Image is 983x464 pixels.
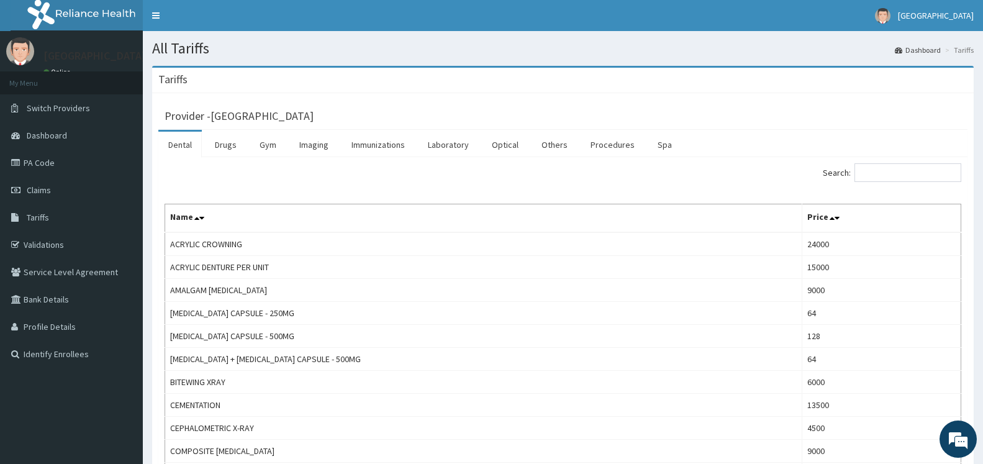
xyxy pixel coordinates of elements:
[165,111,314,122] h3: Provider - [GEOGRAPHIC_DATA]
[6,37,34,65] img: User Image
[802,440,961,463] td: 9000
[648,132,682,158] a: Spa
[802,394,961,417] td: 13500
[802,232,961,256] td: 24000
[43,68,73,76] a: Online
[27,130,67,141] span: Dashboard
[802,417,961,440] td: 4500
[165,394,802,417] td: CEMENTATION
[165,232,802,256] td: ACRYLIC CROWNING
[165,279,802,302] td: AMALGAM [MEDICAL_DATA]
[898,10,974,21] span: [GEOGRAPHIC_DATA]
[27,212,49,223] span: Tariffs
[895,45,941,55] a: Dashboard
[802,204,961,233] th: Price
[250,132,286,158] a: Gym
[158,132,202,158] a: Dental
[27,102,90,114] span: Switch Providers
[802,256,961,279] td: 15000
[875,8,890,24] img: User Image
[482,132,528,158] a: Optical
[165,302,802,325] td: [MEDICAL_DATA] CAPSULE - 250MG
[152,40,974,57] h1: All Tariffs
[802,325,961,348] td: 128
[823,163,961,182] label: Search:
[6,322,237,365] textarea: Type your message and hit 'Enter'
[72,148,171,273] span: We're online!
[27,184,51,196] span: Claims
[165,417,802,440] td: CEPHALOMETRIC X-RAY
[165,256,802,279] td: ACRYLIC DENTURE PER UNIT
[165,440,802,463] td: COMPOSITE [MEDICAL_DATA]
[289,132,338,158] a: Imaging
[165,371,802,394] td: BITEWING XRAY
[165,204,802,233] th: Name
[43,50,146,61] p: [GEOGRAPHIC_DATA]
[802,371,961,394] td: 6000
[802,279,961,302] td: 9000
[581,132,645,158] a: Procedures
[165,325,802,348] td: [MEDICAL_DATA] CAPSULE - 500MG
[942,45,974,55] li: Tariffs
[802,302,961,325] td: 64
[418,132,479,158] a: Laboratory
[65,70,209,86] div: Chat with us now
[23,62,50,93] img: d_794563401_company_1708531726252_794563401
[204,6,233,36] div: Minimize live chat window
[342,132,415,158] a: Immunizations
[158,74,188,85] h3: Tariffs
[854,163,961,182] input: Search:
[205,132,247,158] a: Drugs
[802,348,961,371] td: 64
[165,348,802,371] td: [MEDICAL_DATA] + [MEDICAL_DATA] CAPSULE - 500MG
[532,132,578,158] a: Others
